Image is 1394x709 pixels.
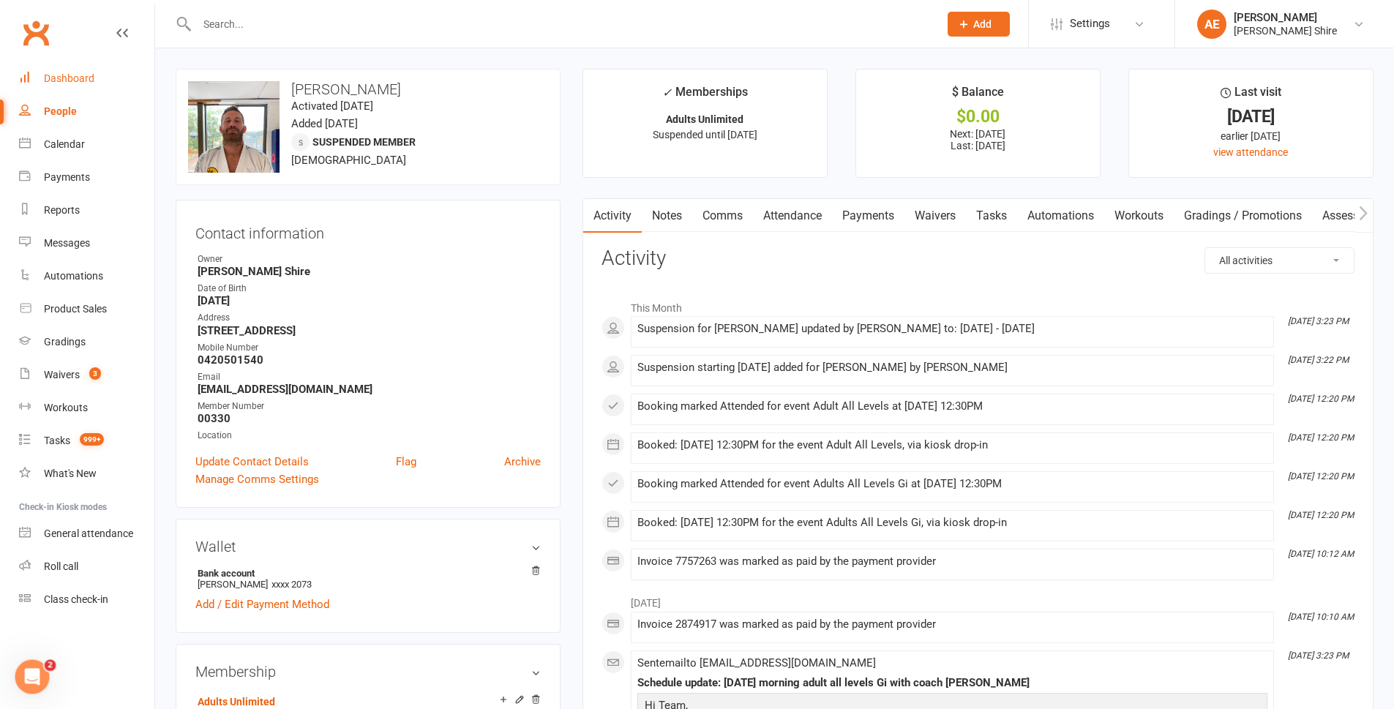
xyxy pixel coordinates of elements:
span: 3 [89,367,101,380]
h3: Activity [602,247,1354,270]
input: Search... [192,14,929,34]
a: Workouts [19,391,154,424]
span: Suspended until [DATE] [653,129,757,140]
span: Sent email to [EMAIL_ADDRESS][DOMAIN_NAME] [637,656,876,669]
div: Gradings [44,336,86,348]
a: Roll call [19,550,154,583]
div: Roll call [44,560,78,572]
a: Gradings / Promotions [1174,199,1312,233]
p: Next: [DATE] Last: [DATE] [869,128,1087,151]
a: Automations [19,260,154,293]
time: Activated [DATE] [291,100,373,113]
div: Payments [44,171,90,183]
a: Manage Comms Settings [195,470,319,488]
div: [DATE] [1142,109,1360,124]
div: Last visit [1221,83,1281,109]
div: What's New [44,468,97,479]
div: Booked: [DATE] 12:30PM for the event Adult All Levels, via kiosk drop-in [637,439,1267,451]
i: [DATE] 12:20 PM [1288,471,1354,481]
strong: Adults Unlimited [666,113,743,125]
div: [PERSON_NAME] Shire [1234,24,1337,37]
li: [PERSON_NAME] [195,566,541,592]
div: $0.00 [869,109,1087,124]
strong: 0420501540 [198,353,541,367]
a: Workouts [1104,199,1174,233]
div: Suspension for [PERSON_NAME] updated by [PERSON_NAME] to: [DATE] - [DATE] [637,323,1267,335]
a: view attendance [1213,146,1288,158]
strong: [STREET_ADDRESS] [198,324,541,337]
a: Waivers 3 [19,359,154,391]
a: Automations [1017,199,1104,233]
div: earlier [DATE] [1142,128,1360,144]
div: Mobile Number [198,341,541,355]
div: Workouts [44,402,88,413]
li: [DATE] [602,588,1354,611]
a: Activity [583,199,642,233]
iframe: Intercom live chat [15,659,50,694]
i: [DATE] 3:23 PM [1288,316,1349,326]
a: Archive [504,453,541,470]
div: Address [198,311,541,325]
div: People [44,105,77,117]
span: [DEMOGRAPHIC_DATA] [291,154,406,167]
div: Invoice 7757263 was marked as paid by the payment provider [637,555,1267,568]
div: Calendar [44,138,85,150]
i: [DATE] 12:20 PM [1288,432,1354,443]
a: Update Contact Details [195,453,309,470]
div: Class check-in [44,593,108,605]
div: Schedule update: [DATE] morning adult all levels Gi with coach [PERSON_NAME] [637,677,1267,689]
a: Gradings [19,326,154,359]
a: Payments [832,199,904,233]
div: Owner [198,252,541,266]
a: Attendance [753,199,832,233]
a: Adults Unlimited [198,696,275,708]
i: [DATE] 12:20 PM [1288,394,1354,404]
a: Payments [19,161,154,194]
div: Date of Birth [198,282,541,296]
i: [DATE] 3:22 PM [1288,355,1349,365]
span: 2 [45,659,56,671]
a: Add / Edit Payment Method [195,596,329,613]
time: Added [DATE] [291,117,358,130]
img: image1581058397.png [188,81,280,203]
i: [DATE] 3:23 PM [1288,650,1349,661]
strong: 00330 [198,412,541,425]
a: Flag [396,453,416,470]
a: People [19,95,154,128]
strong: Bank account [198,568,533,579]
div: $ Balance [952,83,1004,109]
div: General attendance [44,528,133,539]
i: ✓ [662,86,672,100]
li: This Month [602,293,1354,316]
a: Messages [19,227,154,260]
div: AE [1197,10,1226,39]
i: [DATE] 10:12 AM [1288,549,1354,559]
span: Suspended member [312,136,416,148]
div: [PERSON_NAME] [1234,11,1337,24]
div: Suspension starting [DATE] added for [PERSON_NAME] by [PERSON_NAME] [637,361,1267,374]
div: Memberships [662,83,748,110]
span: Add [973,18,992,30]
div: Automations [44,270,103,282]
div: Email [198,370,541,384]
div: Booking marked Attended for event Adult All Levels at [DATE] 12:30PM [637,400,1267,413]
div: Waivers [44,369,80,380]
h3: Membership [195,664,541,680]
a: Product Sales [19,293,154,326]
a: General attendance kiosk mode [19,517,154,550]
div: Reports [44,204,80,216]
strong: [EMAIL_ADDRESS][DOMAIN_NAME] [198,383,541,396]
div: Invoice 2874917 was marked as paid by the payment provider [637,618,1267,631]
a: Tasks 999+ [19,424,154,457]
div: Booking marked Attended for event Adults All Levels Gi at [DATE] 12:30PM [637,478,1267,490]
a: Class kiosk mode [19,583,154,616]
span: xxxx 2073 [271,579,312,590]
div: Booked: [DATE] 12:30PM for the event Adults All Levels Gi, via kiosk drop-in [637,517,1267,529]
i: [DATE] 12:20 PM [1288,510,1354,520]
strong: [PERSON_NAME] Shire [198,265,541,278]
div: Tasks [44,435,70,446]
a: Tasks [966,199,1017,233]
div: Member Number [198,399,541,413]
strong: [DATE] [198,294,541,307]
a: Calendar [19,128,154,161]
